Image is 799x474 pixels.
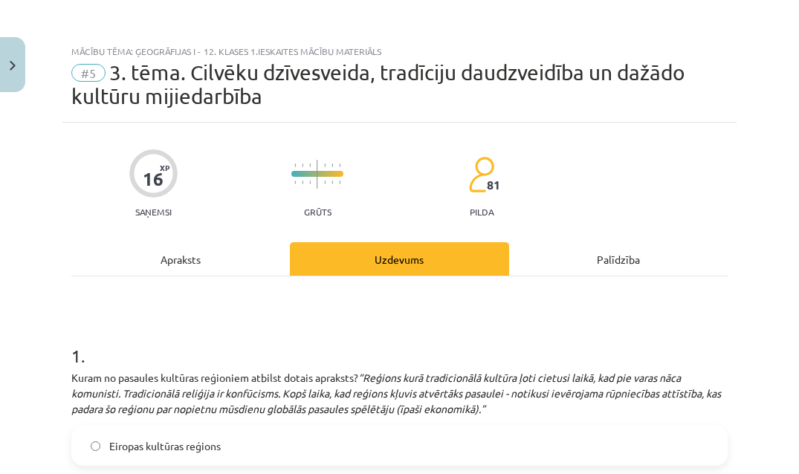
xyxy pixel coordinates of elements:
[324,163,326,167] img: icon-short-line-57e1e144782c952c97e751825c79c345078a6d821885a25fce030b3d8c18986b.svg
[294,163,296,167] img: icon-short-line-57e1e144782c952c97e751825c79c345078a6d821885a25fce030b3d8c18986b.svg
[324,181,326,184] img: icon-short-line-57e1e144782c952c97e751825c79c345078a6d821885a25fce030b3d8c18986b.svg
[304,207,331,217] p: Grūts
[331,181,333,184] img: icon-short-line-57e1e144782c952c97e751825c79c345078a6d821885a25fce030b3d8c18986b.svg
[109,438,221,454] span: Eiropas kultūras reģions
[331,163,333,167] img: icon-short-line-57e1e144782c952c97e751825c79c345078a6d821885a25fce030b3d8c18986b.svg
[71,64,106,82] span: #5
[71,370,728,417] p: Kuram no pasaules kultūras reģioniem atbilst dotais apraksts?
[160,163,169,172] span: XP
[302,163,303,167] img: icon-short-line-57e1e144782c952c97e751825c79c345078a6d821885a25fce030b3d8c18986b.svg
[290,242,508,276] div: Uzdevums
[302,181,303,184] img: icon-short-line-57e1e144782c952c97e751825c79c345078a6d821885a25fce030b3d8c18986b.svg
[317,160,318,189] img: icon-long-line-d9ea69661e0d244f92f715978eff75569469978d946b2353a9bb055b3ed8787d.svg
[143,169,164,189] div: 16
[309,163,311,167] img: icon-short-line-57e1e144782c952c97e751825c79c345078a6d821885a25fce030b3d8c18986b.svg
[487,178,500,192] span: 81
[71,371,721,415] em: “Reģions kurā tradicionālā kultūra ļoti cietusi laikā, kad pie varas nāca komunisti. Tradicionālā...
[294,181,296,184] img: icon-short-line-57e1e144782c952c97e751825c79c345078a6d821885a25fce030b3d8c18986b.svg
[339,163,340,167] img: icon-short-line-57e1e144782c952c97e751825c79c345078a6d821885a25fce030b3d8c18986b.svg
[509,242,728,276] div: Palīdzība
[71,46,728,56] div: Mācību tēma: Ģeogrāfijas i - 12. klases 1.ieskaites mācību materiāls
[468,156,494,193] img: students-c634bb4e5e11cddfef0936a35e636f08e4e9abd3cc4e673bd6f9a4125e45ecb1.svg
[129,207,178,217] p: Saņemsi
[309,181,311,184] img: icon-short-line-57e1e144782c952c97e751825c79c345078a6d821885a25fce030b3d8c18986b.svg
[339,181,340,184] img: icon-short-line-57e1e144782c952c97e751825c79c345078a6d821885a25fce030b3d8c18986b.svg
[71,319,728,366] h1: 1 .
[91,441,100,451] input: Eiropas kultūras reģions
[10,61,16,71] img: icon-close-lesson-0947bae3869378f0d4975bcd49f059093ad1ed9edebbc8119c70593378902aed.svg
[470,207,494,217] p: pilda
[71,60,685,108] span: 3. tēma. Cilvēku dzīvesveida, tradīciju daudzveidība un dažādo kultūru mijiedarbība
[71,242,290,276] div: Apraksts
